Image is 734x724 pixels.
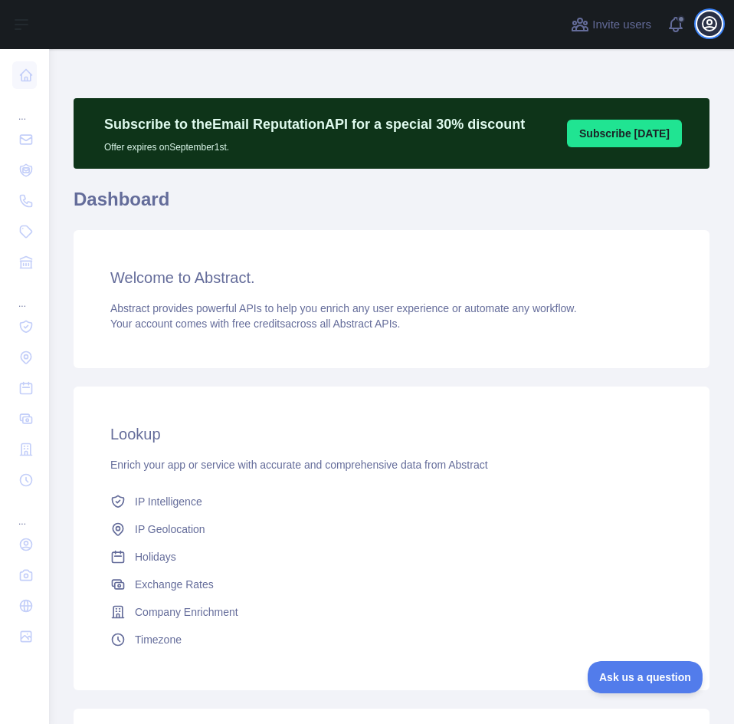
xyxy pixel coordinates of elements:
span: Abstract provides powerful APIs to help you enrich any user experience or automate any workflow. [110,302,577,314]
h3: Welcome to Abstract. [110,267,673,288]
a: Company Enrichment [104,598,679,626]
span: IP Geolocation [135,522,205,537]
button: Subscribe [DATE] [567,120,682,147]
a: Timezone [104,626,679,653]
a: Exchange Rates [104,571,679,598]
span: Holidays [135,549,176,564]
div: ... [12,92,37,123]
p: Subscribe to the Email Reputation API for a special 30 % discount [104,114,525,135]
span: Enrich your app or service with accurate and comprehensive data from Abstract [110,459,488,471]
a: IP Intelligence [104,488,679,515]
h3: Lookup [110,423,673,445]
span: Exchange Rates [135,577,214,592]
span: free credits [232,318,285,330]
span: Your account comes with across all Abstract APIs. [110,318,400,330]
iframe: Toggle Customer Support [588,661,703,693]
span: Timezone [135,632,182,647]
a: Holidays [104,543,679,571]
span: Invite users [592,16,651,34]
div: ... [12,497,37,528]
div: ... [12,279,37,310]
span: IP Intelligence [135,494,202,509]
h1: Dashboard [74,187,709,224]
a: IP Geolocation [104,515,679,543]
p: Offer expires on September 1st. [104,135,525,153]
span: Company Enrichment [135,604,238,620]
button: Invite users [568,12,654,37]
